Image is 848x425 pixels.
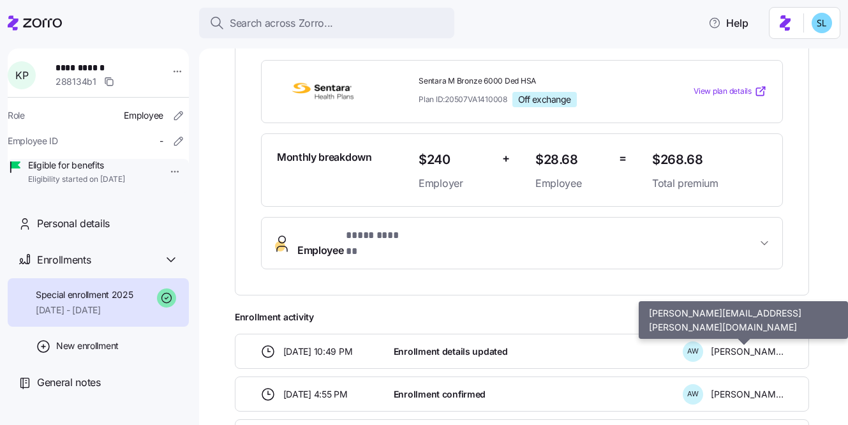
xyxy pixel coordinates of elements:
span: Enrollment confirmed [394,388,486,401]
span: Role [8,109,25,122]
span: Monthly breakdown [277,149,372,165]
span: Search across Zorro... [230,15,333,31]
span: Enrollment activity [235,311,809,324]
span: Special enrollment 2025 [36,288,133,301]
button: Help [698,10,759,36]
span: Employee [297,228,410,258]
span: $28.68 [535,149,609,170]
span: Plan ID: 20507VA1410008 [419,94,507,105]
span: Employee ID [8,135,58,147]
img: Sentara Health Plans [277,77,369,106]
span: [PERSON_NAME] [711,388,784,401]
span: Off exchange [518,94,571,105]
span: [DATE] - [DATE] [36,304,133,317]
span: Help [708,15,748,31]
span: Employee [124,109,163,122]
span: [DATE] 4:55 PM [283,388,348,401]
span: Employer [419,175,492,191]
span: [DATE] 10:49 PM [283,345,353,358]
span: General notes [37,375,101,391]
img: 7c620d928e46699fcfb78cede4daf1d1 [812,13,832,33]
span: Enrollment details updated [394,345,508,358]
span: New enrollment [56,339,119,352]
span: Enrollments [37,252,91,268]
span: - [160,135,163,147]
span: Personal details [37,216,110,232]
span: 288134b1 [56,75,96,88]
span: $268.68 [652,149,767,170]
a: View plan details [694,85,767,98]
span: Employee [535,175,609,191]
span: + [502,149,510,168]
span: Total premium [652,175,767,191]
button: Search across Zorro... [199,8,454,38]
span: $240 [419,149,492,170]
span: Sentara M Bronze 6000 Ded HSA [419,76,642,87]
span: [PERSON_NAME] [711,345,784,358]
span: A W [687,391,699,398]
span: Eligible for benefits [28,159,125,172]
span: View plan details [694,86,752,98]
span: = [619,149,627,168]
span: K P [15,70,28,80]
span: Eligibility started on [DATE] [28,174,125,185]
span: A W [687,348,699,355]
